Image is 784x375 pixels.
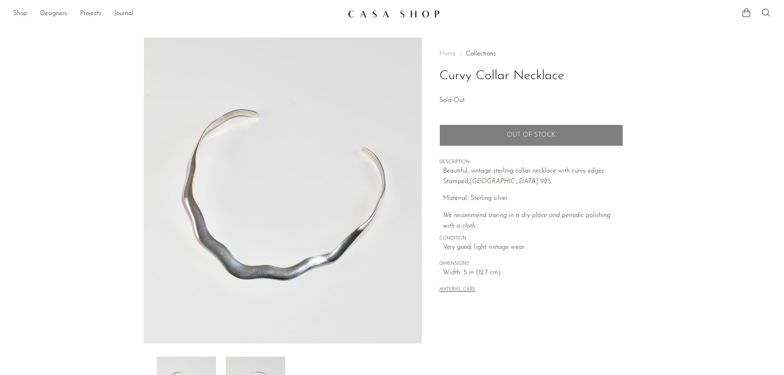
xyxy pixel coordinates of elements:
[507,131,555,139] span: Out of stock
[114,9,134,19] a: Journal
[439,51,623,57] nav: Breadcrumbs
[13,7,341,21] ul: NEW HEADER MENU
[439,51,456,57] span: Home
[443,193,623,204] p: Material: Sterling silver.
[439,287,475,293] button: MATERIAL CARE
[144,38,422,344] img: Curvy Collar Necklace
[13,9,27,19] a: Shop
[466,51,496,57] a: Collections
[443,268,623,278] span: Width: 5 in (12.7 cm)
[439,260,623,268] span: DIMENSIONS
[40,9,67,19] a: Designers
[439,66,623,87] h1: Curvy Collar Necklace
[80,9,101,19] a: Projects
[13,7,341,21] nav: Desktop navigation
[439,159,623,166] span: DESCRIPTION
[443,212,610,229] i: We recommend storing in a dry place and periodic polishing with a cloth.
[443,166,623,187] p: Beautiful, vintage sterling collar necklace with curvy edges. Stamped,
[439,124,623,146] button: Add to cart
[439,97,465,104] span: Sold Out
[470,178,552,185] em: [GEOGRAPHIC_DATA] 925.
[439,235,623,242] span: CONDITION
[443,242,623,253] span: Very good; light vintage wear.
